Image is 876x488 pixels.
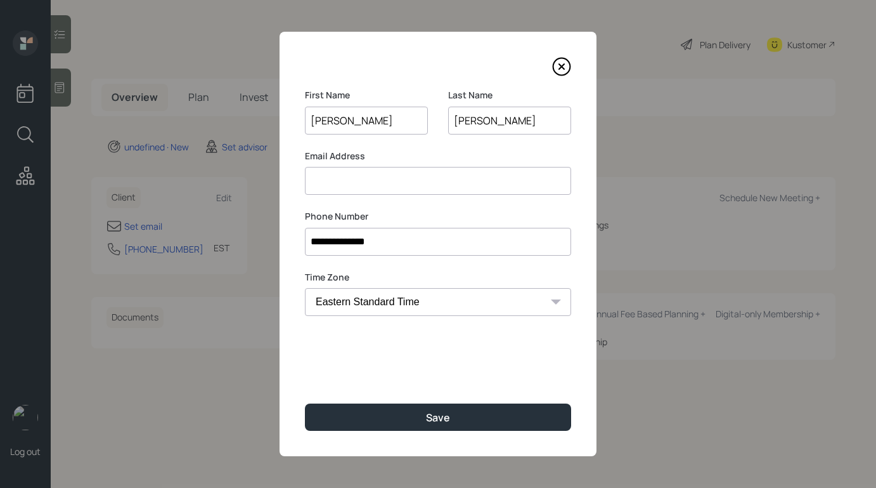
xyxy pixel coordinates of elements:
[448,89,571,102] label: Last Name
[305,271,571,284] label: Time Zone
[426,411,450,425] div: Save
[305,404,571,431] button: Save
[305,89,428,102] label: First Name
[305,150,571,162] label: Email Address
[305,210,571,223] label: Phone Number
